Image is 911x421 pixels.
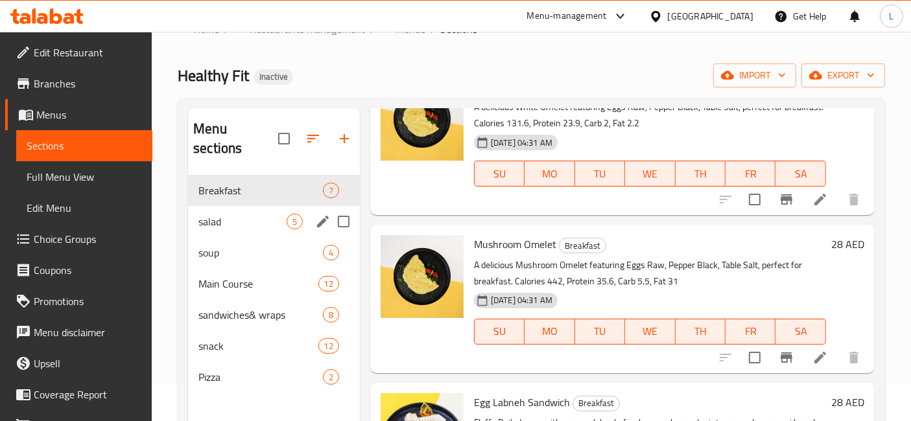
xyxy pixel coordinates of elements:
[27,200,142,216] span: Edit Menu
[324,247,338,259] span: 4
[681,322,720,341] span: TH
[530,165,569,183] span: MO
[580,322,620,341] span: TU
[381,78,464,161] img: White Omelet
[16,161,152,192] a: Full Menu View
[726,319,775,345] button: FR
[34,262,142,278] span: Coupons
[625,319,675,345] button: WE
[741,344,768,371] span: Select to update
[573,396,619,411] span: Breakfast
[676,161,726,187] button: TH
[323,307,339,323] div: items
[198,245,323,260] span: soup
[5,348,152,379] a: Upsell
[838,184,870,215] button: delete
[198,214,287,229] span: salad
[188,206,360,237] div: salad5edit
[474,99,826,131] p: A delicious White Omelet featuring Eggs Raw, Pepper Black, Table Salt, perfect for breakfast. Cal...
[681,165,720,183] span: TH
[812,192,828,207] a: Edit menu item
[575,161,625,187] button: TU
[250,21,365,37] span: Restaurants management
[198,276,318,291] span: Main Course
[625,161,675,187] button: WE
[573,396,620,411] div: Breakfast
[474,161,525,187] button: SU
[193,119,278,158] h2: Menu sections
[198,369,323,385] span: Pizza
[5,379,152,410] a: Coverage Report
[5,223,152,255] a: Choice Groups
[198,183,323,198] span: Breakfast
[5,68,152,99] a: Branches
[318,276,339,291] div: items
[234,21,365,38] a: Restaurants management
[831,393,864,411] h6: 28 AED
[319,340,338,352] span: 12
[831,235,864,253] h6: 28 AED
[16,192,152,223] a: Edit Menu
[440,21,477,37] span: Sections
[741,186,768,213] span: Select to update
[580,165,620,183] span: TU
[188,330,360,361] div: snack12
[575,319,625,345] button: TU
[812,67,875,84] span: export
[324,371,338,383] span: 2
[530,322,569,341] span: MO
[224,21,229,37] li: /
[34,293,142,309] span: Promotions
[34,76,142,91] span: Branches
[34,231,142,247] span: Choice Groups
[27,169,142,185] span: Full Menu View
[287,216,302,228] span: 5
[188,170,360,398] nav: Menu sections
[801,63,885,87] button: export
[889,9,893,23] span: L
[324,185,338,197] span: 7
[313,212,333,231] button: edit
[198,338,318,354] span: snack
[34,45,142,60] span: Edit Restaurant
[36,107,142,122] span: Menus
[781,165,820,183] span: SA
[474,319,525,345] button: SU
[188,268,360,299] div: Main Course12
[474,393,570,412] span: Egg Labneh Sandwich
[5,286,152,317] a: Promotions
[676,319,726,345] button: TH
[323,183,339,198] div: items
[775,319,825,345] button: SA
[630,322,670,341] span: WE
[324,309,338,321] span: 8
[5,37,152,68] a: Edit Restaurant
[560,238,606,253] span: Breakfast
[298,123,329,154] span: Sort sections
[525,161,574,187] button: MO
[713,63,796,87] button: import
[781,322,820,341] span: SA
[731,322,770,341] span: FR
[812,350,828,365] a: Edit menu item
[178,21,219,37] a: Home
[198,307,323,323] span: sandwiches& wraps
[771,342,802,373] button: Branch-specific-item
[178,61,249,90] span: Healthy Fit
[329,123,360,154] button: Add section
[34,324,142,340] span: Menu disclaimer
[474,257,826,290] p: A delicious Mushroom Omelet featuring Eggs Raw, Pepper Black, Table Salt, perfect for breakfast. ...
[188,237,360,268] div: soup4
[480,165,519,183] span: SU
[480,322,519,341] span: SU
[5,317,152,348] a: Menu disclaimer
[34,387,142,402] span: Coverage Report
[5,99,152,130] a: Menus
[16,130,152,161] a: Sections
[254,71,293,82] span: Inactive
[630,165,670,183] span: WE
[319,278,338,290] span: 12
[559,238,606,253] div: Breakfast
[486,137,558,149] span: [DATE] 04:31 AM
[34,356,142,371] span: Upsell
